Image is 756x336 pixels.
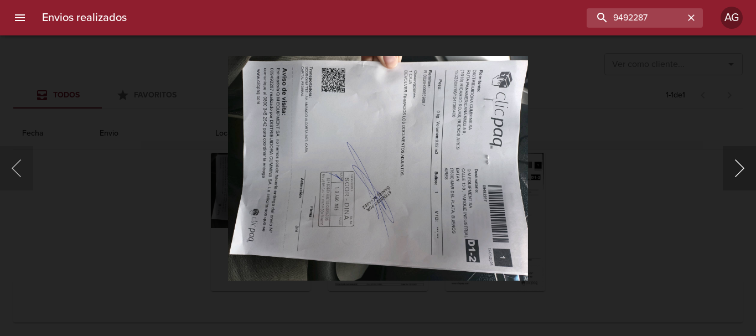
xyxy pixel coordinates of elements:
[721,7,743,29] div: AG
[721,7,743,29] div: Abrir información de usuario
[7,4,33,31] button: menu
[587,8,684,28] input: buscar
[42,9,127,27] h6: Envios realizados
[228,55,528,281] img: Image
[723,146,756,190] button: Siguiente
